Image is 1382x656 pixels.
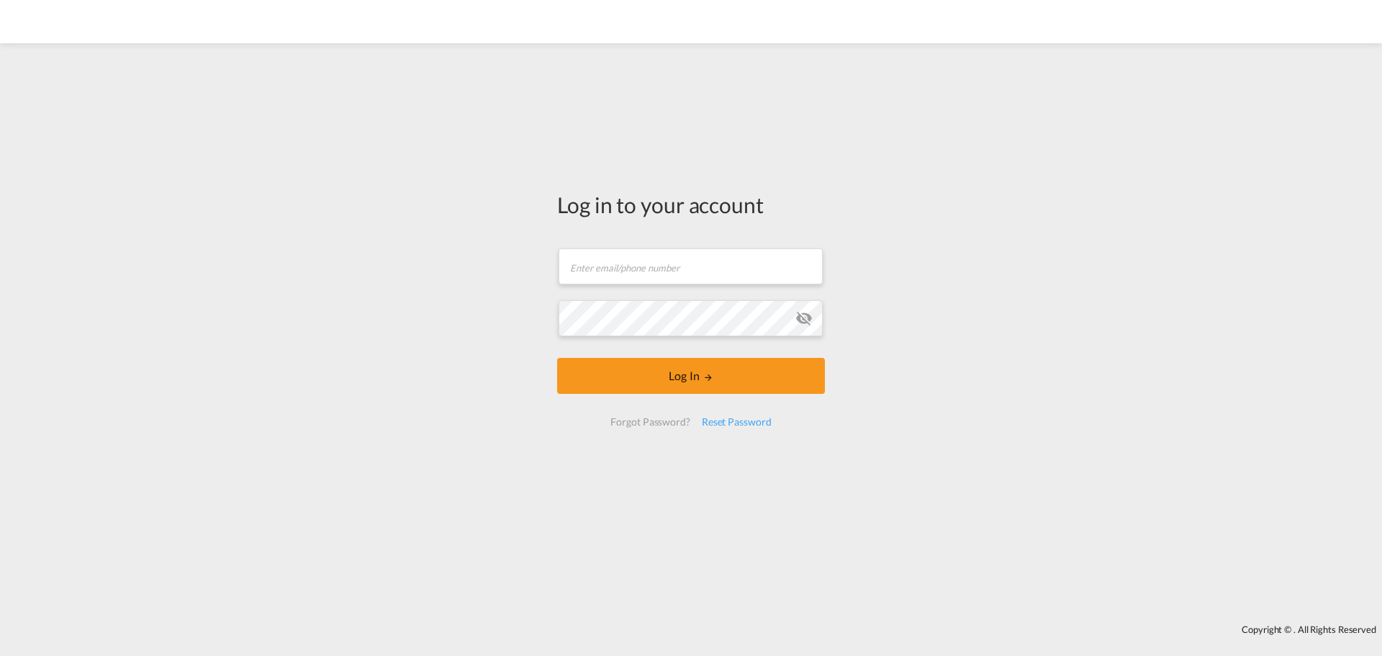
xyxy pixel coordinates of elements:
button: LOGIN [557,358,825,394]
div: Reset Password [696,409,777,435]
md-icon: icon-eye-off [795,310,813,327]
div: Forgot Password? [605,409,695,435]
div: Log in to your account [557,189,825,220]
input: Enter email/phone number [559,248,823,284]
